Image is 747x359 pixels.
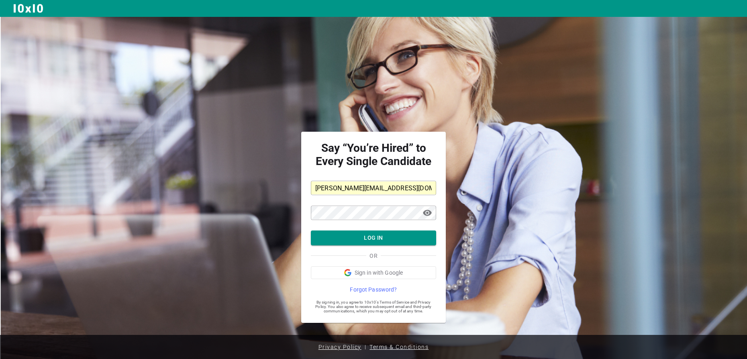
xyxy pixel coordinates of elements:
span: | [365,341,367,353]
a: Terms & Conditions [366,338,432,356]
button: LOG IN [311,230,436,245]
button: Sign in with Google [311,266,436,279]
span: visibility [422,208,432,218]
strong: Say “You’re Hired” to Every Single Candidate [311,141,436,168]
span: Forgot Password? [350,286,397,294]
span: OR [369,252,377,260]
img: Logo [13,3,44,14]
span: By signing in, you agree to 10x10's Terms of Service and Privacy Policy. You also agree to receiv... [311,300,436,313]
span: Sign in with Google [355,269,403,277]
a: Privacy Policy [315,338,365,356]
a: Forgot Password? [311,286,436,294]
input: Email Address* [311,182,436,194]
